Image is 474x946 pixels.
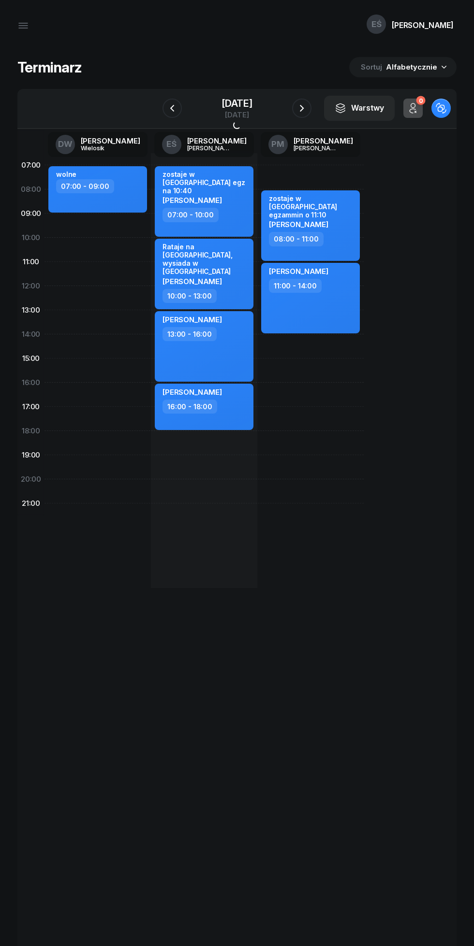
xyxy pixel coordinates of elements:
div: 07:00 - 10:00 [163,208,219,222]
div: 09:00 [17,201,44,226]
div: [PERSON_NAME] [392,21,454,29]
div: Wielosik [81,145,127,151]
div: [PERSON_NAME] [81,137,140,144]
span: [PERSON_NAME] [269,267,328,276]
div: 07:00 [17,153,44,177]
div: Rataje na [GEOGRAPHIC_DATA], wysiada w [GEOGRAPHIC_DATA] [163,243,248,276]
div: [PERSON_NAME] [187,145,234,151]
div: 08:00 - 11:00 [269,232,324,246]
div: 15:00 [17,346,44,371]
div: 0 [416,96,425,105]
span: [PERSON_NAME] [163,196,222,205]
span: Sortuj [361,61,384,73]
div: wolne [56,170,76,178]
div: zostaje w [GEOGRAPHIC_DATA] egzammin o 11:10 [269,194,354,219]
div: 14:00 [17,322,44,346]
button: Warstwy [324,96,395,121]
a: PM[PERSON_NAME][PERSON_NAME] [261,132,361,157]
span: DW [58,140,73,148]
span: [PERSON_NAME] [163,387,222,397]
button: 0 [403,99,423,118]
a: EŚ[PERSON_NAME][PERSON_NAME] [154,132,254,157]
span: [PERSON_NAME] [269,220,328,229]
div: 16:00 - 18:00 [163,400,217,414]
div: 17:00 [17,395,44,419]
span: EŚ [166,140,177,148]
a: DW[PERSON_NAME]Wielosik [48,132,148,157]
div: 10:00 - 13:00 [163,289,217,303]
div: 11:00 [17,250,44,274]
div: Warstwy [335,102,384,115]
div: 11:00 - 14:00 [269,279,322,293]
div: [PERSON_NAME] [187,137,247,144]
div: zostaje w [GEOGRAPHIC_DATA] egz na 10:40 [163,170,248,195]
div: 13:00 [17,298,44,322]
div: [PERSON_NAME] [294,145,340,151]
div: 21:00 [17,491,44,516]
div: 13:00 - 16:00 [163,327,217,341]
div: 10:00 [17,226,44,250]
div: 16:00 [17,371,44,395]
div: 12:00 [17,274,44,298]
button: Sortuj Alfabetycznie [349,57,457,77]
div: 18:00 [17,419,44,443]
div: [PERSON_NAME] [294,137,353,144]
div: 08:00 [17,177,44,201]
span: Alfabetycznie [386,62,437,72]
span: [PERSON_NAME] [163,315,222,324]
div: 19:00 [17,443,44,467]
span: [PERSON_NAME] [163,277,222,286]
div: [DATE] [222,99,252,108]
span: PM [271,140,284,148]
div: 20:00 [17,467,44,491]
div: [DATE] [222,111,252,118]
h1: Terminarz [17,58,82,76]
span: EŚ [371,20,382,29]
div: 07:00 - 09:00 [56,179,114,193]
